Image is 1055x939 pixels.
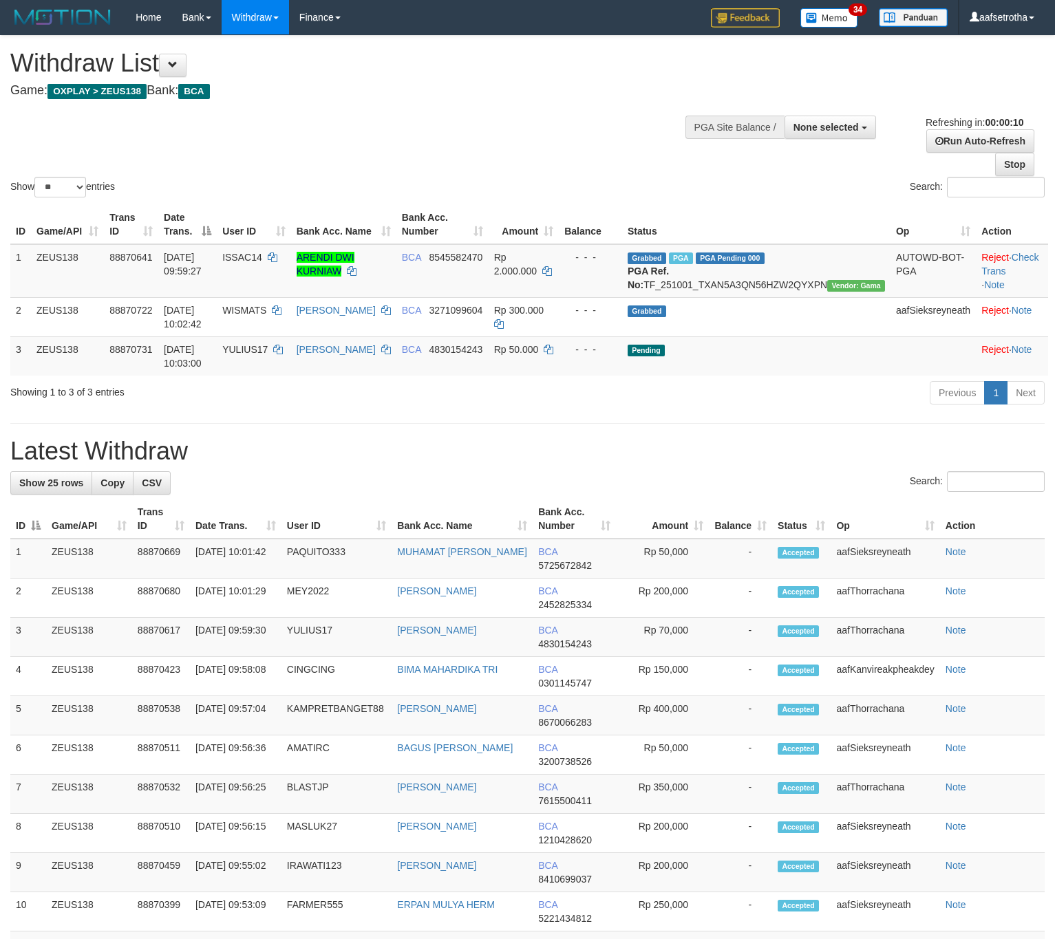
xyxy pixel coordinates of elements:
[891,297,976,336] td: aafSieksreyneath
[10,499,46,539] th: ID: activate to sort column descending
[190,657,281,696] td: [DATE] 09:58:08
[538,678,592,689] span: Copy 0301145747 to clipboard
[709,539,772,579] td: -
[946,625,966,636] a: Note
[622,244,891,298] td: TF_251001_TXAN5A3QN56HZW2QYXPN
[628,252,666,264] span: Grabbed
[46,814,132,853] td: ZEUS138
[538,664,557,675] span: BCA
[164,344,202,369] span: [DATE] 10:03:00
[397,742,513,753] a: BAGUS [PERSON_NAME]
[281,499,392,539] th: User ID: activate to sort column ascending
[616,579,709,618] td: Rp 200,000
[946,899,966,910] a: Note
[10,618,46,657] td: 3
[628,305,666,317] span: Grabbed
[190,775,281,814] td: [DATE] 09:56:25
[297,305,376,316] a: [PERSON_NAME]
[709,696,772,735] td: -
[926,129,1034,153] a: Run Auto-Refresh
[538,546,557,557] span: BCA
[616,499,709,539] th: Amount: activate to sort column ascending
[132,579,190,618] td: 88870680
[132,735,190,775] td: 88870511
[46,696,132,735] td: ZEUS138
[397,546,527,557] a: MUHAMAT [PERSON_NAME]
[628,266,669,290] b: PGA Ref. No:
[778,900,819,911] span: Accepted
[10,579,46,618] td: 2
[190,539,281,579] td: [DATE] 10:01:42
[392,499,533,539] th: Bank Acc. Name: activate to sort column ascending
[538,781,557,792] span: BCA
[494,344,539,355] span: Rp 50.000
[538,821,557,832] span: BCA
[31,205,104,244] th: Game/API: activate to sort column ascending
[564,343,617,356] div: - - -
[778,665,819,676] span: Accepted
[995,153,1034,176] a: Stop
[291,205,396,244] th: Bank Acc. Name: activate to sort column ascending
[397,625,476,636] a: [PERSON_NAME]
[564,303,617,317] div: - - -
[47,84,147,99] span: OXPLAY > ZEUS138
[538,742,557,753] span: BCA
[402,305,421,316] span: BCA
[538,899,557,910] span: BCA
[696,252,765,264] span: PGA Pending
[981,305,1009,316] a: Reject
[397,585,476,596] a: [PERSON_NAME]
[494,305,544,316] span: Rp 300.000
[190,618,281,657] td: [DATE] 09:59:30
[538,585,557,596] span: BCA
[709,499,772,539] th: Balance: activate to sort column ascending
[622,205,891,244] th: Status
[429,305,482,316] span: Copy 3271099604 to clipboard
[831,696,939,735] td: aafThorrachana
[891,205,976,244] th: Op: activate to sort column ascending
[10,735,46,775] td: 6
[281,892,392,931] td: FARMER555
[10,814,46,853] td: 8
[1012,344,1032,355] a: Note
[778,861,819,872] span: Accepted
[946,664,966,675] a: Note
[981,252,1038,277] a: Check Trans
[489,205,559,244] th: Amount: activate to sort column ascending
[281,657,392,696] td: CINGCING
[281,775,392,814] td: BLASTJP
[281,735,392,775] td: AMATIRC
[709,892,772,931] td: -
[981,252,1009,263] a: Reject
[940,499,1045,539] th: Action
[190,579,281,618] td: [DATE] 10:01:29
[46,735,132,775] td: ZEUS138
[297,252,354,277] a: ARENDI DWI KURNIAW
[281,853,392,892] td: IRAWATI123
[778,743,819,755] span: Accepted
[778,782,819,794] span: Accepted
[46,853,132,892] td: ZEUS138
[281,579,392,618] td: MEY2022
[109,344,152,355] span: 88870731
[831,853,939,892] td: aafSieksreyneath
[709,735,772,775] td: -
[538,638,592,649] span: Copy 4830154243 to clipboard
[538,913,592,924] span: Copy 5221434812 to clipboard
[132,657,190,696] td: 88870423
[538,795,592,806] span: Copy 7615500411 to clipboard
[142,477,162,488] span: CSV
[31,244,104,298] td: ZEUS138
[946,860,966,871] a: Note
[946,546,966,557] a: Note
[10,84,690,98] h4: Game: Bank:
[133,471,171,495] a: CSV
[164,252,202,277] span: [DATE] 09:59:27
[538,717,592,728] span: Copy 8670066283 to clipboard
[709,814,772,853] td: -
[109,252,152,263] span: 88870641
[709,657,772,696] td: -
[910,177,1045,197] label: Search:
[879,8,948,27] img: panduan.png
[910,471,1045,492] label: Search:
